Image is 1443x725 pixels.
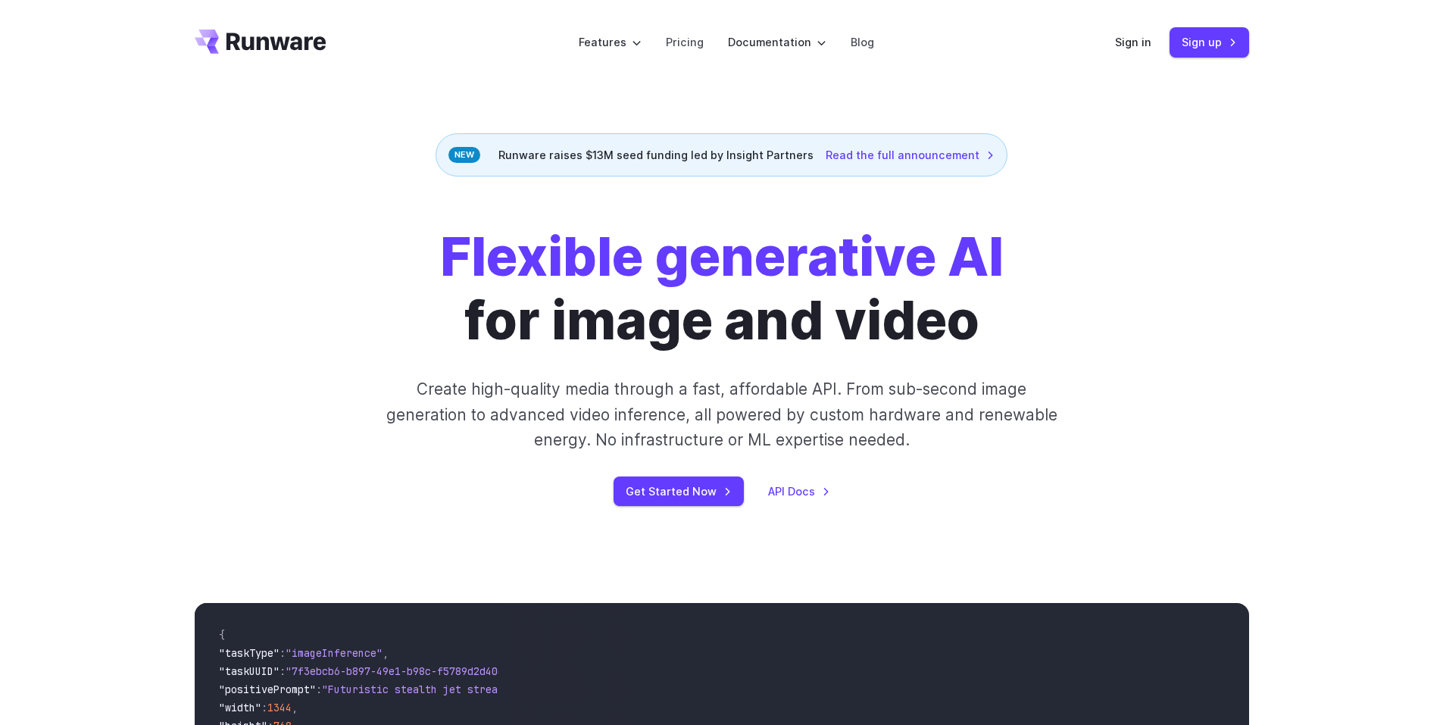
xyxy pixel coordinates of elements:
a: Sign up [1170,27,1249,57]
span: "imageInference" [286,646,383,660]
div: Runware raises $13M seed funding led by Insight Partners [436,133,1007,177]
label: Documentation [728,33,826,51]
span: { [219,628,225,642]
a: Pricing [666,33,704,51]
span: : [280,664,286,678]
a: Get Started Now [614,477,744,506]
span: : [316,683,322,696]
a: Read the full announcement [826,146,995,164]
span: "Futuristic stealth jet streaking through a neon-lit cityscape with glowing purple exhaust" [322,683,873,696]
a: Sign in [1115,33,1151,51]
span: "taskUUID" [219,664,280,678]
h1: for image and video [440,225,1004,352]
span: : [261,701,267,714]
a: Go to / [195,30,326,54]
span: 1344 [267,701,292,714]
span: "positivePrompt" [219,683,316,696]
span: : [280,646,286,660]
p: Create high-quality media through a fast, affordable API. From sub-second image generation to adv... [384,377,1059,452]
a: Blog [851,33,874,51]
a: API Docs [768,483,830,500]
span: "width" [219,701,261,714]
strong: Flexible generative AI [440,224,1004,289]
label: Features [579,33,642,51]
span: "taskType" [219,646,280,660]
span: "7f3ebcb6-b897-49e1-b98c-f5789d2d40d7" [286,664,516,678]
span: , [292,701,298,714]
span: , [383,646,389,660]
